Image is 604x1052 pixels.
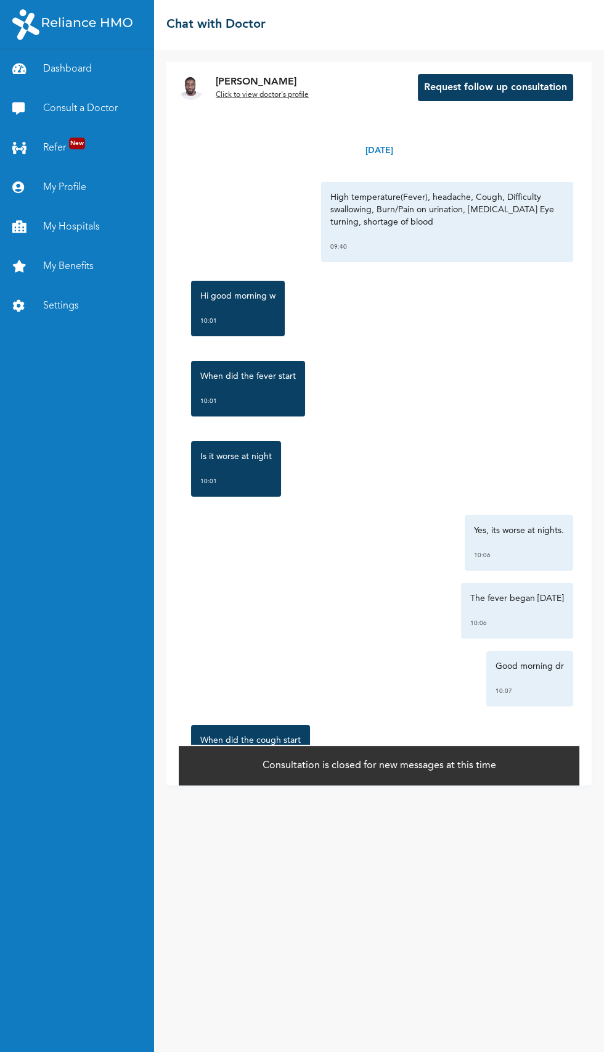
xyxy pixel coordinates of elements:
div: 10:01 [200,395,296,407]
p: Yes, its worse at nights. [474,524,564,537]
span: New [69,138,85,149]
h2: Chat with Doctor [166,15,266,34]
p: High temperature(Fever), headache, Cough, Difficulty swallowing, Burn/Pain on urination, [MEDICAL... [330,191,565,228]
div: 10:06 [474,549,564,561]
p: When did the cough start [200,734,301,747]
img: RelianceHMO's Logo [12,9,133,40]
div: 10:01 [200,475,272,487]
p: When did the fever start [200,370,296,383]
u: Click to view doctor's profile [216,91,309,99]
div: 10:06 [470,617,564,629]
div: 10:01 [200,315,275,327]
p: Hi good morning w [200,290,275,302]
p: The fever began [DATE] [470,592,564,605]
button: Request follow up consultation [418,74,573,101]
div: 09:40 [330,241,565,253]
div: 10:07 [496,685,564,697]
img: Dr. undefined` [179,75,203,100]
p: Consultation is closed for new messages at this time [263,758,496,773]
p: [DATE] [365,144,393,157]
p: Is it worse at night [200,450,272,463]
p: [PERSON_NAME] [216,75,309,89]
p: Good morning dr [496,660,564,673]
